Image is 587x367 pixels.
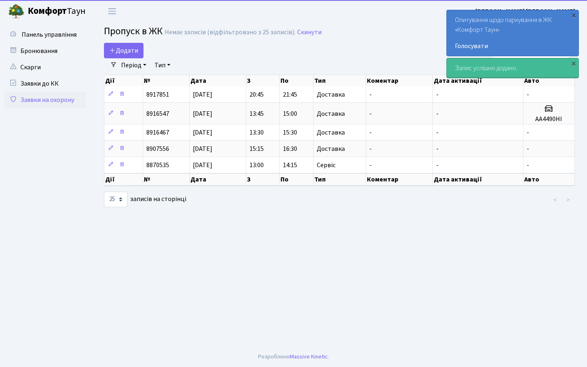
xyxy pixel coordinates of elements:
span: Доставка [317,146,345,152]
th: З [246,75,280,86]
span: 8916547 [146,109,169,118]
th: № [143,173,190,186]
b: Комфорт [28,4,67,18]
th: № [143,75,190,86]
span: - [436,90,439,99]
label: записів на сторінці [104,192,186,207]
span: - [436,161,439,170]
a: Скинути [297,29,322,36]
a: Massive Kinetic [290,352,328,361]
span: - [369,90,372,99]
h5: АА4490HI [527,115,571,123]
span: Пропуск в ЖК [104,24,163,38]
span: - [369,128,372,137]
span: 14:15 [283,161,297,170]
th: Дата [190,75,246,86]
a: Додати [104,43,143,58]
span: [DATE] [193,161,212,170]
span: Панель управління [22,30,77,39]
span: - [436,128,439,137]
th: З [246,173,280,186]
a: Тип [151,58,174,72]
a: Панель управління [4,27,86,43]
th: Тип [313,75,366,86]
div: Запис успішно додано. [447,58,578,78]
div: × [569,59,578,67]
span: 16:30 [283,144,297,153]
th: Дата [190,173,246,186]
button: Переключити навігацію [102,4,122,18]
th: Коментар [366,75,433,86]
span: [DATE] [193,90,212,99]
span: 15:30 [283,128,297,137]
div: Розроблено . [258,352,329,361]
th: По [280,173,313,186]
div: × [569,11,578,19]
span: Додати [109,46,138,55]
a: Заявки на охорону [4,92,86,108]
span: 20:45 [249,90,264,99]
a: Голосувати [455,41,570,51]
span: - [369,144,372,153]
th: По [280,75,313,86]
th: Коментар [366,173,433,186]
span: [DATE] [193,128,212,137]
span: - [436,109,439,118]
span: 13:45 [249,109,264,118]
span: Доставка [317,111,345,117]
span: - [527,144,529,153]
select: записів на сторінці [104,192,128,207]
div: Немає записів (відфільтровано з 25 записів). [165,29,296,36]
span: - [527,161,529,170]
span: 8870535 [146,161,169,170]
span: 15:15 [249,144,264,153]
th: Тип [313,173,366,186]
th: Дії [104,75,143,86]
span: [DATE] [193,144,212,153]
th: Авто [523,75,575,86]
span: 8916467 [146,128,169,137]
a: Період [118,58,150,72]
span: - [527,90,529,99]
span: 13:00 [249,161,264,170]
div: Опитування щодо паркування в ЖК «Комфорт Таун» [447,10,578,56]
span: Таун [28,4,86,18]
span: 8907556 [146,144,169,153]
th: Дії [104,173,143,186]
span: 21:45 [283,90,297,99]
img: logo.png [8,3,24,20]
span: [DATE] [193,109,212,118]
span: - [369,161,372,170]
span: - [527,128,529,137]
span: Доставка [317,129,345,136]
a: Бронювання [4,43,86,59]
th: Дата активації [433,173,523,186]
span: Сервіс [317,162,335,168]
th: Дата активації [433,75,523,86]
th: Авто [523,173,575,186]
a: Заявки до КК [4,75,86,92]
span: Доставка [317,91,345,98]
span: - [436,144,439,153]
span: - [369,109,372,118]
span: 15:00 [283,109,297,118]
a: [PERSON_NAME] [PERSON_NAME]. [475,7,577,16]
span: 8917851 [146,90,169,99]
a: Скарги [4,59,86,75]
span: 13:30 [249,128,264,137]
